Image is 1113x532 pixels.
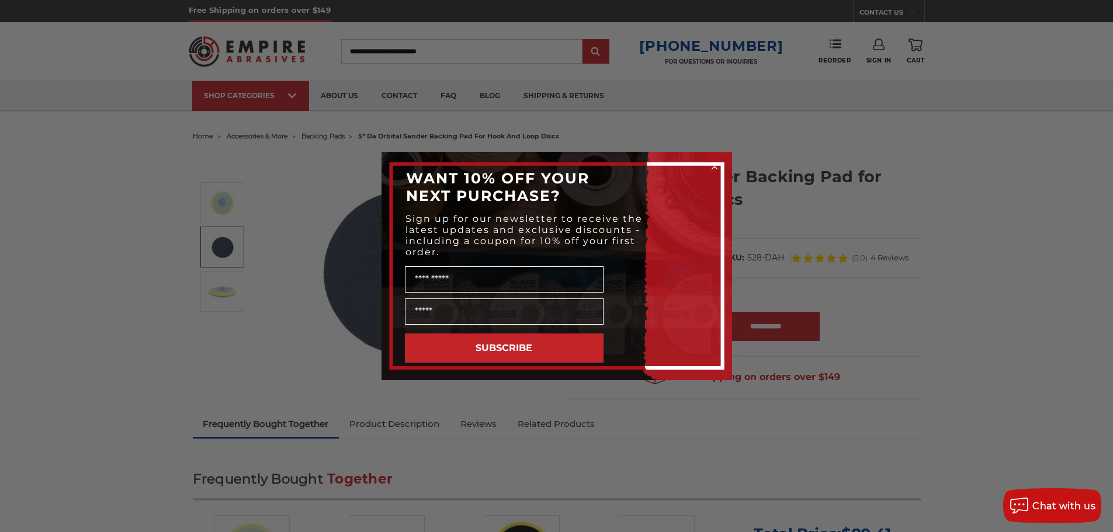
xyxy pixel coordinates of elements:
span: Sign up for our newsletter to receive the latest updates and exclusive discounts - including a co... [405,213,643,258]
span: WANT 10% OFF YOUR NEXT PURCHASE? [406,169,590,204]
input: Email [405,298,604,325]
button: Chat with us [1003,488,1101,523]
button: SUBSCRIBE [405,333,604,363]
button: Close dialog [709,161,720,172]
span: Chat with us [1032,500,1095,512]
